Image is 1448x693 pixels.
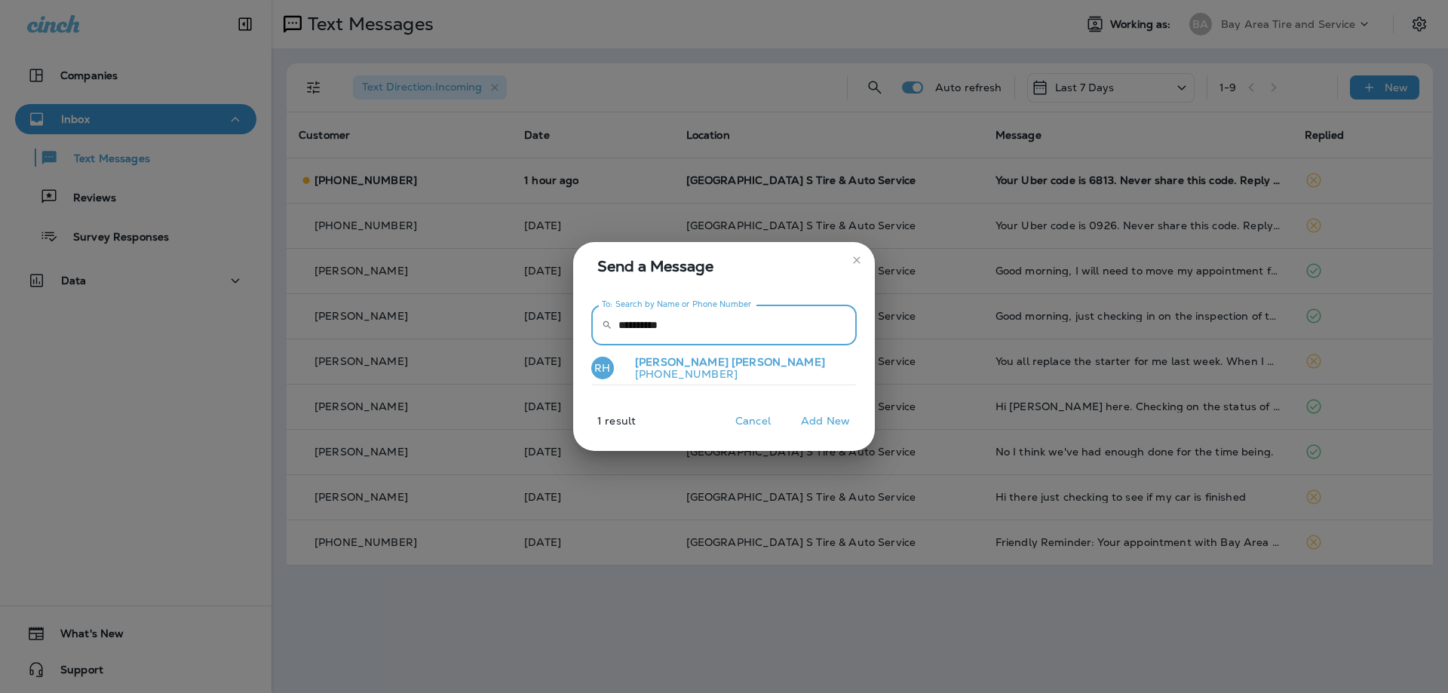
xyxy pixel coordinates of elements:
div: RH [591,357,614,379]
button: close [845,248,869,272]
span: Send a Message [597,254,857,278]
button: Add New [793,409,857,433]
button: RH[PERSON_NAME] [PERSON_NAME][PHONE_NUMBER] [591,351,857,386]
span: [PERSON_NAME] [635,355,729,369]
p: 1 result [567,415,636,439]
button: Cancel [725,409,781,433]
span: [PERSON_NAME] [732,355,825,369]
label: To: Search by Name or Phone Number [602,299,752,310]
p: [PHONE_NUMBER] [623,368,825,380]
